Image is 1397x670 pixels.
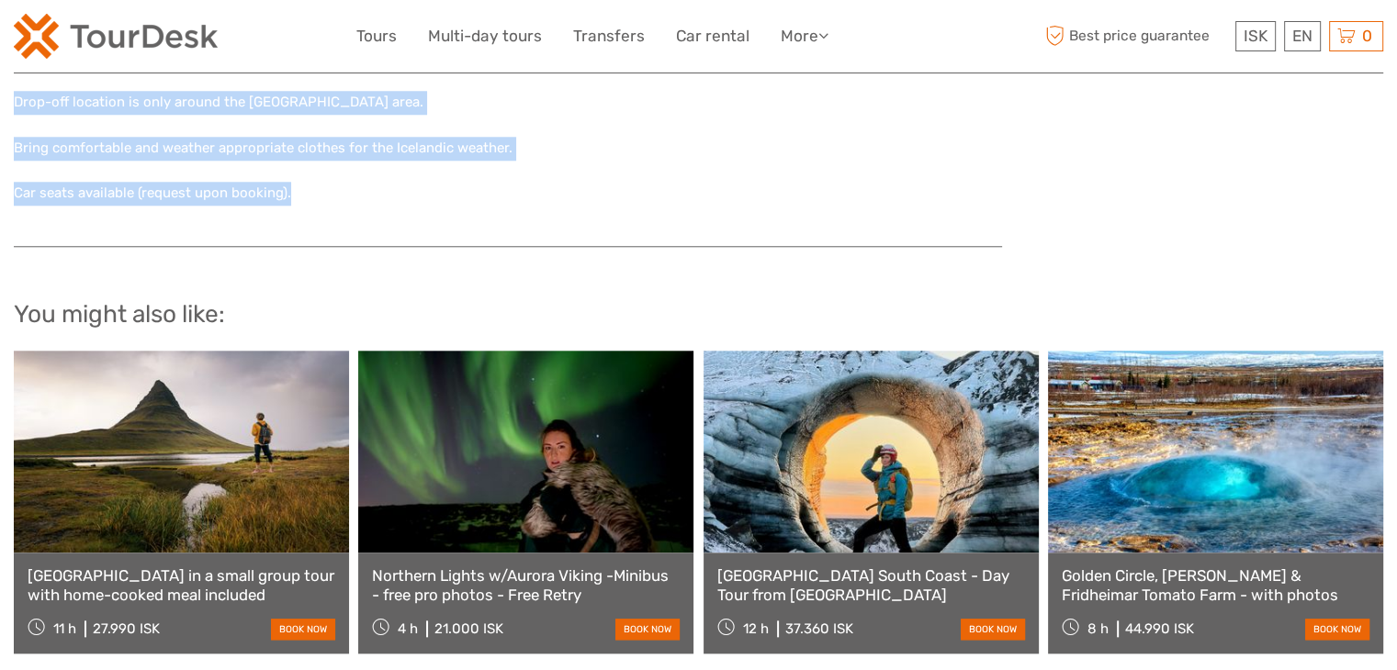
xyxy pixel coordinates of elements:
[428,23,542,50] a: Multi-day tours
[434,620,503,637] div: 21.000 ISK
[961,619,1025,640] a: book now
[53,620,76,637] span: 11 h
[1359,27,1375,45] span: 0
[1041,21,1231,51] span: Best price guarantee
[785,620,853,637] div: 37.360 ISK
[615,619,680,640] a: book now
[1125,620,1194,637] div: 44.990 ISK
[676,23,749,50] a: Car rental
[398,620,418,637] span: 4 h
[1087,620,1109,637] span: 8 h
[14,14,218,59] img: 120-15d4194f-c635-41b9-a512-a3cb382bfb57_logo_small.png
[743,620,769,637] span: 12 h
[1305,619,1369,640] a: book now
[28,566,335,604] a: [GEOGRAPHIC_DATA] in a small group tour with home-cooked meal included
[573,23,645,50] a: Transfers
[26,32,208,47] p: We're away right now. Please check back later!
[1284,21,1321,51] div: EN
[1244,27,1267,45] span: ISK
[372,566,680,604] a: Northern Lights w/Aurora Viking -Minibus - free pro photos - Free Retry
[14,137,1002,161] p: Bring comfortable and weather appropriate clothes for the Icelandic weather.
[14,91,1002,115] p: Drop-off location is only around the [GEOGRAPHIC_DATA] area.
[93,620,160,637] div: 27.990 ISK
[781,23,828,50] a: More
[14,182,1002,206] p: Car seats available (request upon booking).
[1062,566,1369,604] a: Golden Circle, [PERSON_NAME] & Fridheimar Tomato Farm - with photos
[211,28,233,50] button: Open LiveChat chat widget
[14,300,1383,329] h2: You might also like:
[271,619,335,640] a: book now
[356,23,397,50] a: Tours
[717,566,1025,604] a: [GEOGRAPHIC_DATA] South Coast - Day Tour from [GEOGRAPHIC_DATA]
